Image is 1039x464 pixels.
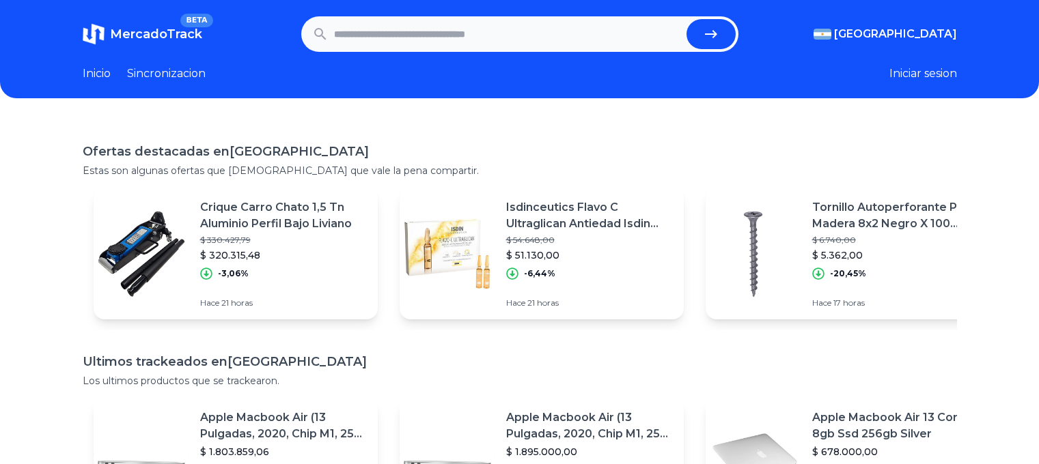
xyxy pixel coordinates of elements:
a: Inicio [83,66,111,82]
img: Featured image [94,206,189,302]
img: Featured image [706,206,801,302]
p: -20,45% [830,268,866,279]
a: Sincronizacion [127,66,206,82]
span: BETA [180,14,212,27]
p: $ 320.315,48 [200,248,367,262]
h1: Ofertas destacadas en [GEOGRAPHIC_DATA] [83,142,957,161]
button: [GEOGRAPHIC_DATA] [814,26,957,42]
a: MercadoTrackBETA [83,23,202,45]
p: $ 5.362,00 [812,248,979,262]
span: MercadoTrack [110,27,202,42]
p: Hace 17 horas [812,298,979,308]
p: $ 6.740,00 [812,235,979,246]
button: Iniciar sesion [889,66,957,82]
p: $ 678.000,00 [812,445,979,459]
p: $ 1.803.859,06 [200,445,367,459]
a: Featured imageIsdinceutics Flavo C Ultraglican Antiedad Isdin Antiarrugas Serum Antioxidante De D... [400,188,684,319]
img: Argentina [814,29,831,40]
p: Hace 21 horas [506,298,673,308]
p: Apple Macbook Air (13 Pulgadas, 2020, Chip M1, 256 Gb De Ssd, 8 Gb De Ram) - Plata [506,409,673,442]
p: $ 54.648,00 [506,235,673,246]
p: $ 330.427,79 [200,235,367,246]
p: Apple Macbook Air (13 Pulgadas, 2020, Chip M1, 256 Gb De Ssd, 8 Gb De Ram) - Plata [200,409,367,442]
p: Los ultimos productos que se trackearon. [83,374,957,388]
p: Isdinceutics Flavo C Ultraglican Antiedad Isdin Antiarrugas Serum Antioxidante De Día 10 Ampollas... [506,199,673,232]
a: Featured imageCrique Carro Chato 1,5 Tn Aluminio Perfil Bajo Liviano$ 330.427,79$ 320.315,48-3,06... [94,188,378,319]
h1: Ultimos trackeados en [GEOGRAPHIC_DATA] [83,352,957,371]
p: $ 51.130,00 [506,248,673,262]
p: Tornillo Autoperforante Para Madera 8x2 Negro X 100 Unidades [812,199,979,232]
p: -3,06% [218,268,249,279]
p: Crique Carro Chato 1,5 Tn Aluminio Perfil Bajo Liviano [200,199,367,232]
p: -6,44% [524,268,555,279]
p: Apple Macbook Air 13 Core I5 8gb Ssd 256gb Silver [812,409,979,442]
p: Estas son algunas ofertas que [DEMOGRAPHIC_DATA] que vale la pena compartir. [83,164,957,177]
p: $ 1.895.000,00 [506,445,673,459]
a: Featured imageTornillo Autoperforante Para Madera 8x2 Negro X 100 Unidades$ 6.740,00$ 5.362,00-20... [706,188,990,319]
img: Featured image [400,206,495,302]
p: Hace 21 horas [200,298,367,308]
img: MercadoTrack [83,23,105,45]
span: [GEOGRAPHIC_DATA] [834,26,957,42]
